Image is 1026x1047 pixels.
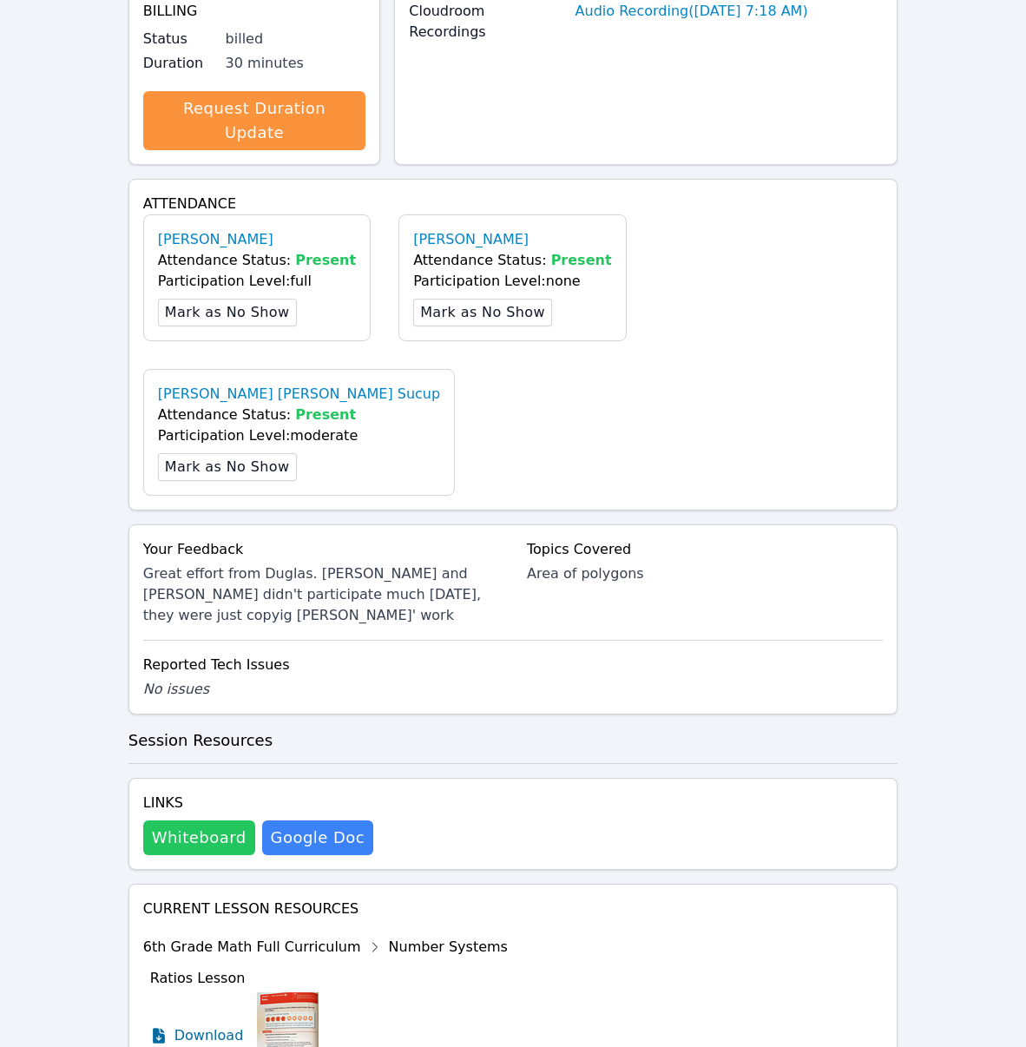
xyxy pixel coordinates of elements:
div: Participation Level: none [413,271,611,292]
label: Cloudroom Recordings [409,1,564,43]
button: Mark as No Show [158,453,297,481]
a: Audio Recording([DATE] 7:18 AM) [575,1,808,22]
div: Attendance Status: [158,405,440,425]
a: [PERSON_NAME] [413,229,529,250]
div: Area of polygons [527,563,883,584]
div: Attendance Status: [413,250,611,271]
div: Attendance Status: [158,250,356,271]
span: No issues [143,681,209,697]
div: Your Feedback [143,539,499,560]
div: Participation Level: moderate [158,425,440,446]
a: [PERSON_NAME] [158,229,273,250]
div: Great effort from Duglas. [PERSON_NAME] and [PERSON_NAME] didn't participate much [DATE], they we... [143,563,499,626]
h4: Billing [143,1,366,22]
span: Present [295,406,356,423]
a: Google Doc [262,820,373,855]
button: Whiteboard [143,820,255,855]
span: Ratios Lesson [150,970,246,986]
div: 30 minutes [226,53,366,74]
label: Duration [143,53,215,74]
a: [PERSON_NAME] [PERSON_NAME] Sucup [158,384,440,405]
label: Status [143,29,215,49]
span: Present [295,252,356,268]
button: Mark as No Show [158,299,297,326]
div: Reported Tech Issues [143,655,884,675]
div: Topics Covered [527,539,883,560]
span: Present [551,252,612,268]
span: Download [174,1025,244,1046]
div: billed [226,29,366,49]
h4: Attendance [143,194,884,214]
h4: Current Lesson Resources [143,899,884,919]
div: Participation Level: full [158,271,356,292]
h3: Session Resources [128,728,898,753]
button: Mark as No Show [413,299,552,326]
div: 6th Grade Math Full Curriculum Number Systems [143,933,508,961]
a: Request Duration Update [143,91,366,150]
h4: Links [143,793,373,813]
